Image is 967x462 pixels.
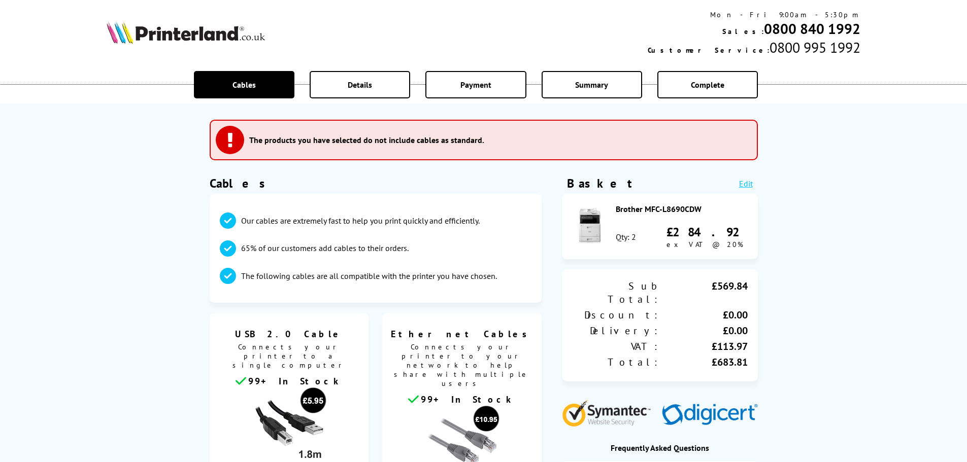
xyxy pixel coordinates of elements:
div: £0.00 [660,308,748,322]
div: Qty: 2 [616,232,636,242]
span: Summary [575,80,608,90]
div: Delivery: [572,324,660,337]
img: Symantec Website Security [562,398,658,427]
div: £569.84 [660,279,748,306]
a: Edit [739,179,753,189]
div: £683.81 [660,356,748,369]
span: 99+ In Stock [421,394,515,405]
div: Frequently Asked Questions [562,443,758,453]
span: Complete [691,80,724,90]
div: Sub Total: [572,279,660,306]
span: Sales: [722,27,764,36]
span: 99+ In Stock [248,375,343,387]
h1: Cables [210,175,542,191]
div: VAT: [572,340,660,353]
div: £284.92 [666,224,748,240]
img: Brother MFC-L8690CDW [572,208,608,243]
span: Payment [460,80,491,90]
div: Total: [572,356,660,369]
span: ex VAT @ 20% [666,240,743,249]
p: 65% of our customers add cables to their orders. [241,242,409,254]
span: 0800 995 1992 [770,38,860,57]
a: 0800 840 1992 [764,19,860,38]
div: Basket [567,175,633,191]
span: USB 2.0 Cable [217,328,361,340]
span: Connects your printer to your network to help share with multiple users [387,340,537,393]
div: £113.97 [660,340,748,353]
div: £0.00 [660,324,748,337]
span: Ethernet Cables [390,328,534,340]
h3: The products you have selected do not include cables as standard. [249,135,484,145]
span: Details [348,80,372,90]
img: Digicert [662,404,758,427]
span: Cables [232,80,256,90]
span: Connects your printer to a single computer [215,340,364,375]
div: Mon - Fri 9:00am - 5:30pm [648,10,860,19]
p: Our cables are extremely fast to help you print quickly and efficiently. [241,215,480,226]
img: Printerland Logo [107,21,265,44]
p: The following cables are all compatible with the printer you have chosen. [241,270,497,281]
div: Discount: [572,308,660,322]
div: Brother MFC-L8690CDW [616,204,748,214]
span: Customer Service: [648,46,770,55]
